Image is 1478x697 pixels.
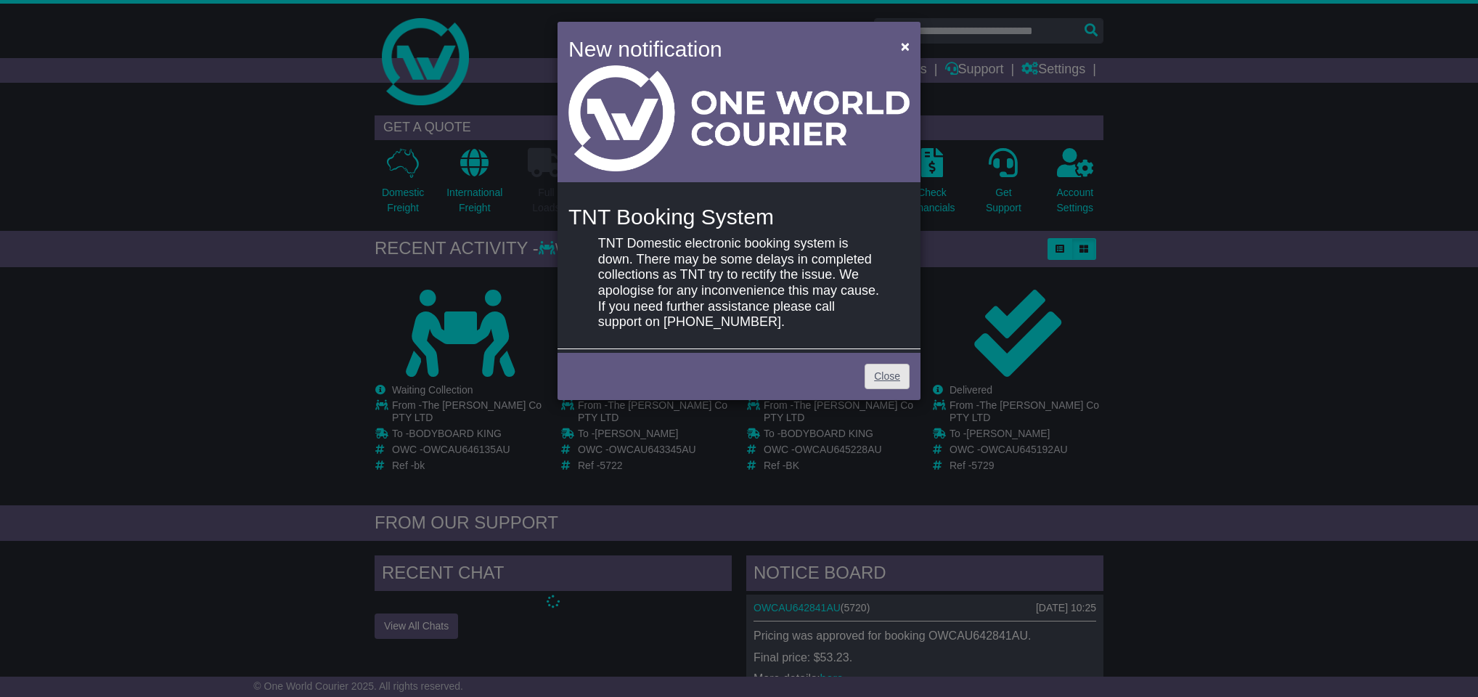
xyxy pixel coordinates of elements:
[568,33,880,65] h4: New notification
[568,65,910,171] img: Light
[568,205,910,229] h4: TNT Booking System
[865,364,910,389] a: Close
[598,236,880,330] p: TNT Domestic electronic booking system is down. There may be some delays in completed collections...
[901,38,910,54] span: ×
[894,31,917,61] button: Close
